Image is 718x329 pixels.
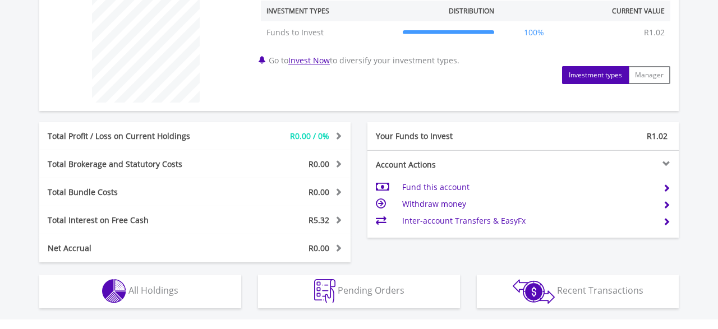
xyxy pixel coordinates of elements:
[647,131,668,141] span: R1.02
[261,21,397,44] td: Funds to Invest
[309,187,329,197] span: R0.00
[402,196,654,212] td: Withdraw money
[309,243,329,253] span: R0.00
[128,284,178,296] span: All Holdings
[314,279,335,303] img: pending_instructions-wht.png
[367,159,523,170] div: Account Actions
[402,179,654,196] td: Fund this account
[39,159,221,170] div: Total Brokerage and Statutory Costs
[102,279,126,303] img: holdings-wht.png
[258,275,460,308] button: Pending Orders
[477,275,679,308] button: Recent Transactions
[402,212,654,229] td: Inter-account Transfers & EasyFx
[39,243,221,254] div: Net Accrual
[513,279,555,304] img: transactions-zar-wht.png
[39,275,241,308] button: All Holdings
[449,6,494,16] div: Distribution
[562,66,629,84] button: Investment types
[638,21,670,44] td: R1.02
[500,21,568,44] td: 100%
[39,131,221,142] div: Total Profit / Loss on Current Holdings
[39,215,221,226] div: Total Interest on Free Cash
[628,66,670,84] button: Manager
[309,215,329,225] span: R5.32
[39,187,221,198] div: Total Bundle Costs
[568,1,670,21] th: Current Value
[557,284,643,296] span: Recent Transactions
[288,55,330,66] a: Invest Now
[261,1,397,21] th: Investment Types
[338,284,404,296] span: Pending Orders
[309,159,329,169] span: R0.00
[290,131,329,141] span: R0.00 / 0%
[367,131,523,142] div: Your Funds to Invest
